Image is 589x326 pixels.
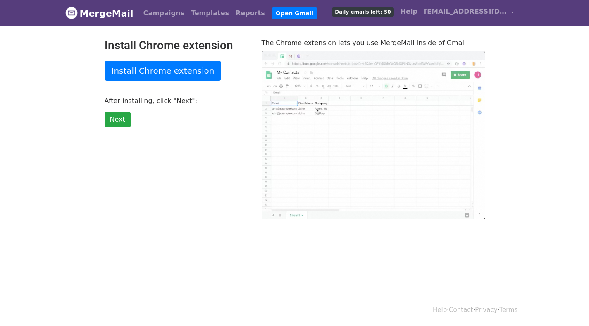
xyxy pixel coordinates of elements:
span: Daily emails left: 50 [332,7,393,17]
a: Next [105,112,131,127]
a: Help [397,3,421,20]
h2: Install Chrome extension [105,38,249,53]
a: Contact [449,306,473,314]
a: Reports [232,5,268,22]
a: Terms [499,306,517,314]
a: MergeMail [65,5,134,22]
a: Open Gmail [272,7,317,19]
a: Help [433,306,447,314]
a: Daily emails left: 50 [329,3,397,20]
a: Install Chrome extension [105,61,222,81]
iframe: Chat Widget [548,286,589,326]
img: MergeMail logo [65,7,78,19]
p: After installing, click "Next": [105,96,249,105]
p: The Chrome extension lets you use MergeMail inside of Gmail: [262,38,485,47]
a: [EMAIL_ADDRESS][DOMAIN_NAME] [421,3,517,23]
a: Privacy [475,306,497,314]
span: [EMAIL_ADDRESS][DOMAIN_NAME] [424,7,507,17]
a: Templates [188,5,232,22]
a: Campaigns [140,5,188,22]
